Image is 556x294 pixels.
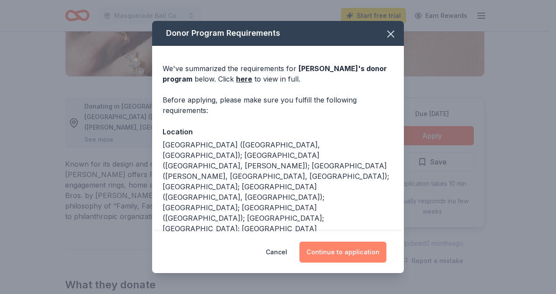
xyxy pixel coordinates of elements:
[236,74,252,84] a: here
[163,63,393,84] div: We've summarized the requirements for below. Click to view in full.
[163,126,393,137] div: Location
[163,95,393,116] div: Before applying, please make sure you fulfill the following requirements:
[299,242,386,263] button: Continue to application
[152,21,404,46] div: Donor Program Requirements
[266,242,287,263] button: Cancel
